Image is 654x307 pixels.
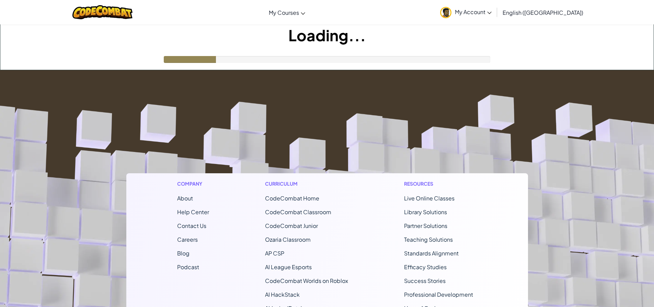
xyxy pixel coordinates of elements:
[404,180,477,187] h1: Resources
[177,208,209,216] a: Help Center
[265,3,309,22] a: My Courses
[265,277,348,284] a: CodeCombat Worlds on Roblox
[404,236,453,243] a: Teaching Solutions
[177,195,193,202] a: About
[404,195,455,202] a: Live Online Classes
[265,291,300,298] a: AI HackStack
[404,250,459,257] a: Standards Alignment
[72,5,133,19] img: CodeCombat logo
[177,250,190,257] a: Blog
[404,291,473,298] a: Professional Development
[265,195,319,202] span: CodeCombat Home
[440,7,451,18] img: avatar
[177,222,206,229] span: Contact Us
[265,222,318,229] a: CodeCombat Junior
[499,3,587,22] a: English ([GEOGRAPHIC_DATA])
[265,236,311,243] a: Ozaria Classroom
[265,250,284,257] a: AP CSP
[404,222,447,229] a: Partner Solutions
[404,263,447,271] a: Efficacy Studies
[0,24,654,46] h1: Loading...
[404,277,446,284] a: Success Stories
[177,263,199,271] a: Podcast
[437,1,495,23] a: My Account
[177,180,209,187] h1: Company
[404,208,447,216] a: Library Solutions
[265,208,331,216] a: CodeCombat Classroom
[269,9,299,16] span: My Courses
[177,236,198,243] a: Careers
[265,263,312,271] a: AI League Esports
[265,180,348,187] h1: Curriculum
[503,9,583,16] span: English ([GEOGRAPHIC_DATA])
[455,8,492,15] span: My Account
